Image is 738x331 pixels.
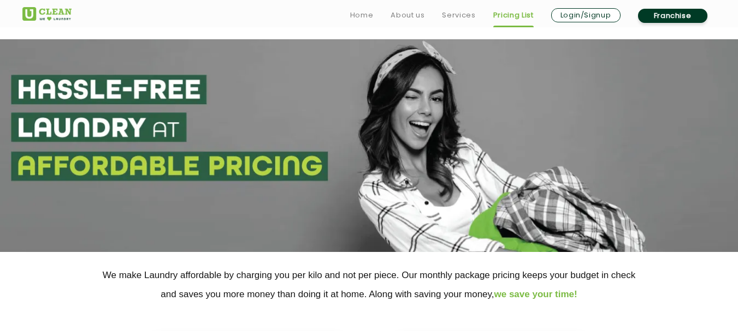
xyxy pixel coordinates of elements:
[442,9,475,22] a: Services
[391,9,424,22] a: About us
[350,9,374,22] a: Home
[494,289,577,299] span: we save your time!
[493,9,534,22] a: Pricing List
[638,9,707,23] a: Franchise
[551,8,621,22] a: Login/Signup
[22,266,716,304] p: We make Laundry affordable by charging you per kilo and not per piece. Our monthly package pricin...
[22,7,72,21] img: UClean Laundry and Dry Cleaning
